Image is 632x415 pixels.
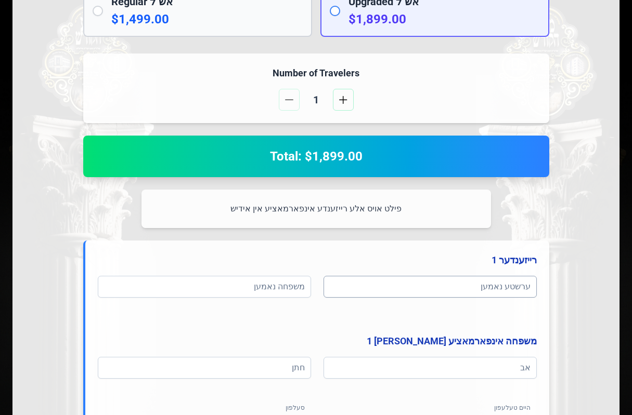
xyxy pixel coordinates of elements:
p: $1,499.00 [111,11,303,28]
h2: Total: $1,899.00 [96,148,537,165]
span: 1 [304,92,329,107]
p: פילט אויס אלע רייזענדע אינפארמאציע אין אידיש [154,202,479,216]
h4: משפחה אינפארמאציע [PERSON_NAME] 1 [98,334,537,349]
h4: Number of Travelers [96,66,537,81]
p: $1,899.00 [349,11,540,28]
h4: רייזענדער 1 [98,253,537,267]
